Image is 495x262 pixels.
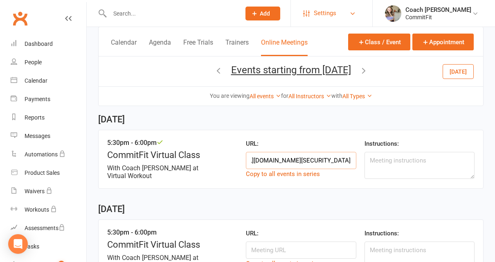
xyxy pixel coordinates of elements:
[246,170,320,178] btn: Copy to all events in series
[11,145,86,164] a: Automations
[10,8,30,29] a: Clubworx
[364,228,399,238] label: Instructions:
[331,93,342,99] strong: with
[225,38,249,56] button: Trainers
[11,219,86,237] a: Assessments
[98,106,484,130] div: [DATE]
[245,7,280,20] button: Add
[149,38,171,56] button: Agenda
[364,139,399,149] label: Instructions:
[107,139,217,147] div: 5:30pm - 6:00pm
[314,4,336,23] span: Settings
[281,93,288,99] strong: for
[107,228,217,236] div: 5:30pm - 6:00pm
[25,41,53,47] div: Dashboard
[111,38,137,56] button: Calendar
[11,164,86,182] a: Product Sales
[107,150,217,160] div: CommitFit Virtual Class
[25,133,50,139] div: Messages
[11,53,86,72] a: People
[405,14,471,21] div: CommitFit
[405,6,471,14] div: Coach [PERSON_NAME]
[25,114,45,121] div: Reports
[246,228,259,238] label: URL:
[107,239,217,250] div: CommitFit Virtual Class
[443,64,474,79] button: [DATE]
[11,182,86,201] a: Waivers
[246,242,356,259] input: Meeting URL
[25,96,50,102] div: Payments
[11,201,86,219] a: Workouts
[246,152,356,169] input: Meeting URL
[246,139,259,149] label: URL:
[107,8,235,19] input: Search...
[11,90,86,108] a: Payments
[25,77,47,84] div: Calendar
[250,93,281,99] a: All events
[25,206,49,213] div: Workouts
[348,34,410,50] button: Class / Event
[231,64,351,76] button: Events starting from [DATE]
[183,38,213,56] button: Free Trials
[11,72,86,90] a: Calendar
[385,5,401,22] img: thumb_image1716750950.png
[11,35,86,53] a: Dashboard
[25,169,60,176] div: Product Sales
[210,93,250,99] strong: You are viewing
[25,243,39,250] div: Tasks
[25,188,45,194] div: Waivers
[107,164,217,180] div: With Coach [PERSON_NAME] at Virtual Workout
[261,38,308,56] button: Online Meetings
[412,34,474,50] button: Appointment
[98,195,484,219] div: [DATE]
[11,127,86,145] a: Messages
[25,151,58,158] div: Automations
[260,10,270,17] span: Add
[288,93,331,99] a: All Instructors
[342,93,372,99] a: All Types
[25,225,65,231] div: Assessments
[25,59,42,65] div: People
[11,237,86,256] a: Tasks
[8,234,28,254] div: Open Intercom Messenger
[11,108,86,127] a: Reports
